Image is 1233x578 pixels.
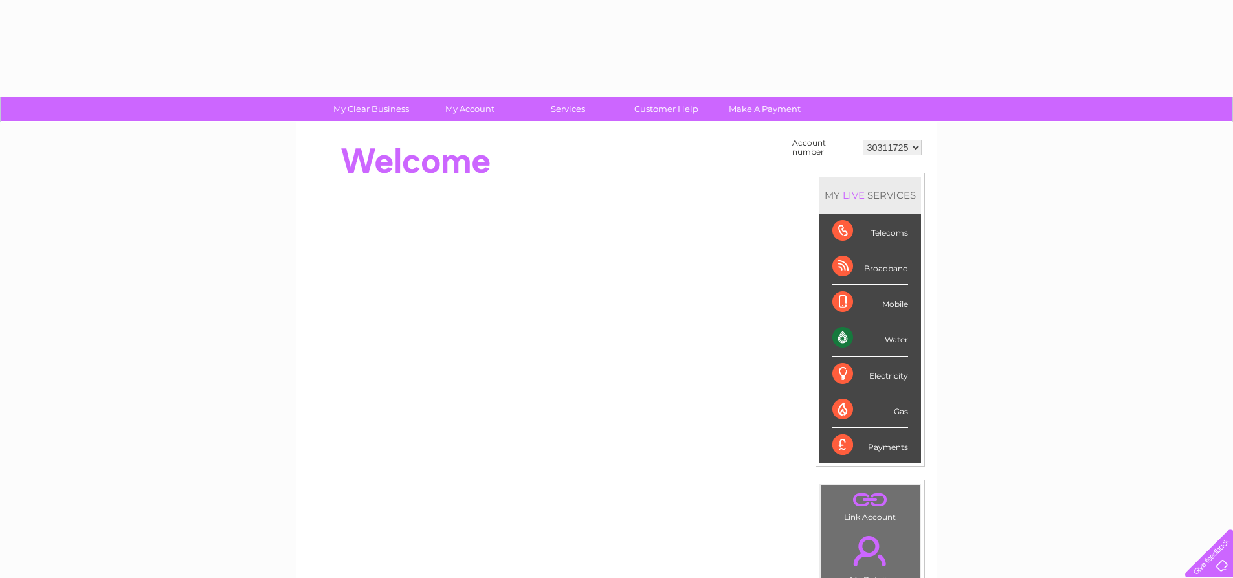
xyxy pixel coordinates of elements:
div: Mobile [832,285,908,320]
a: . [824,528,916,573]
a: My Account [416,97,523,121]
div: Payments [832,428,908,463]
div: Water [832,320,908,356]
a: Customer Help [613,97,720,121]
a: Make A Payment [711,97,818,121]
div: Electricity [832,357,908,392]
div: LIVE [840,189,867,201]
div: Broadband [832,249,908,285]
div: MY SERVICES [819,177,921,214]
td: Account number [789,135,860,160]
a: Services [515,97,621,121]
a: . [824,488,916,511]
a: My Clear Business [318,97,425,121]
td: Link Account [820,484,920,525]
div: Telecoms [832,214,908,249]
div: Gas [832,392,908,428]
